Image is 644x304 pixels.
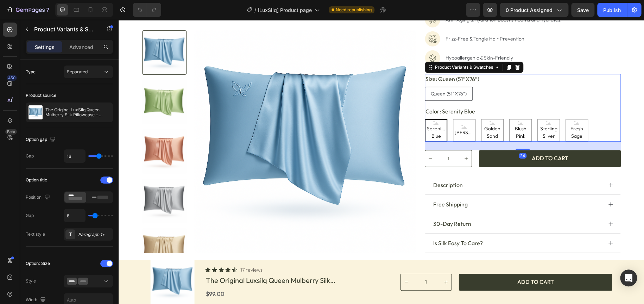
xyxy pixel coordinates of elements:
button: 7 [3,3,52,17]
p: The Original LuxSilq Queen Mulberry Silk Pillowcase – Zippered & Machine Washable [45,107,110,117]
iframe: Design area [119,20,644,304]
div: Product Variants & Swatches [315,44,376,51]
span: / [254,6,256,14]
span: Golden Sand [363,105,385,120]
div: Product source [26,92,56,99]
p: Frizz-Free & Tangle Hair Prevention [327,15,443,23]
button: Save [571,3,594,17]
span: [PERSON_NAME] [335,109,356,117]
button: ADD TO CART [340,254,494,271]
p: description [315,161,344,169]
button: Separated [64,66,113,78]
span: Sterling Silver [419,105,441,120]
input: Auto [64,150,85,162]
div: 450 [7,75,17,81]
span: Serenity Blue [307,105,328,120]
p: 30-day return [315,200,353,208]
p: 7 [46,6,49,14]
div: Position [26,193,51,202]
p: 17 reviews [122,247,144,254]
div: $99.00 [87,269,244,279]
span: Fresh Sage [447,105,469,120]
div: Gap [26,153,34,159]
button: Publish [597,3,627,17]
div: Style [26,278,36,284]
div: Option gap [26,135,57,144]
p: Settings [35,43,55,51]
button: increment [322,254,333,271]
div: Undo/Redo [133,3,161,17]
div: 24 [400,133,408,139]
button: ADD TO CART [360,130,502,147]
div: Option: Size [26,260,50,267]
p: free shipping [315,180,349,189]
div: Beta [5,129,17,135]
legend: size: queen (51”x76”) [306,54,361,64]
input: Auto [64,209,85,222]
button: decrement [282,254,293,271]
div: ADD TO CART [413,135,449,142]
div: Option title [26,177,47,183]
div: Paragraph 1* [78,231,111,238]
div: Gap [26,212,34,219]
img: product feature img [29,105,43,119]
h2: the original luxsilq queen mulberry silk pillowcase – zippered & machine washable [87,255,244,267]
p: Product Variants & Swatches [34,25,94,33]
input: quantity [317,131,342,147]
div: Type [26,69,36,75]
div: ADD TO CART [398,259,435,266]
div: Open Intercom Messenger [620,269,637,286]
span: Need republishing [336,7,372,13]
span: Blush Pink [391,105,413,120]
p: Advanced [69,43,93,51]
button: 0 product assigned [500,3,568,17]
span: Save [577,7,589,13]
div: Text style [26,231,45,237]
span: [LuxSilq] Product page [258,6,312,14]
input: quantity [293,254,322,271]
p: Hypoallergenic & Skin-Friendly [327,35,443,42]
p: is silk easy to care? [315,219,364,228]
span: 0 product assigned [506,6,553,14]
legend: color: serenity blue [306,87,357,97]
button: increment [342,131,353,147]
span: Separated [67,69,88,74]
button: decrement [307,131,317,147]
div: Publish [603,6,621,14]
span: Queen (51”x76”) [312,71,348,77]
